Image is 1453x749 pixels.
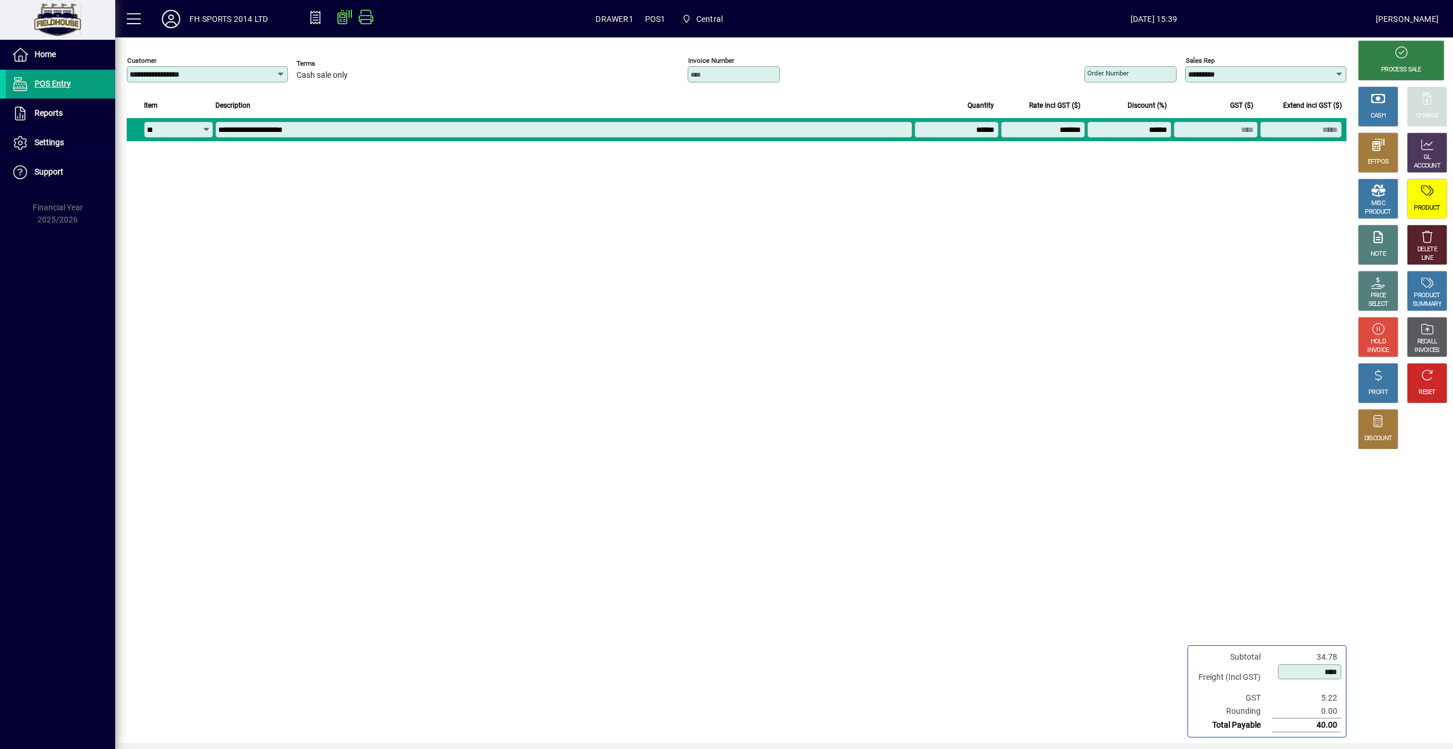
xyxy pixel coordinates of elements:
[127,56,157,65] mat-label: Customer
[1272,718,1341,732] td: 40.00
[1364,434,1392,443] div: DISCOUNT
[1414,346,1439,355] div: INVOICES
[35,79,71,88] span: POS Entry
[1365,208,1391,217] div: PRODUCT
[1193,691,1272,705] td: GST
[1272,705,1341,718] td: 0.00
[1193,705,1272,718] td: Rounding
[1381,66,1421,74] div: PROCESS SALE
[1417,245,1437,254] div: DELETE
[1376,10,1439,28] div: [PERSON_NAME]
[1424,153,1431,162] div: GL
[688,56,734,65] mat-label: Invoice number
[6,40,115,69] a: Home
[1193,718,1272,732] td: Total Payable
[1186,56,1215,65] mat-label: Sales rep
[1413,300,1441,309] div: SUMMARY
[932,10,1376,28] span: [DATE] 15:39
[1371,292,1386,300] div: PRICE
[1368,300,1388,309] div: SELECT
[6,128,115,157] a: Settings
[1193,664,1272,691] td: Freight (Incl GST)
[1371,199,1385,208] div: MISC
[35,167,63,176] span: Support
[1418,388,1436,397] div: RESET
[1371,250,1386,259] div: NOTE
[677,9,727,29] span: Central
[35,108,63,118] span: Reports
[595,10,633,28] span: DRAWER1
[1414,162,1440,171] div: ACCOUNT
[6,158,115,187] a: Support
[1087,69,1129,77] mat-label: Order number
[6,99,115,128] a: Reports
[1416,112,1439,120] div: CHARGE
[1283,99,1342,112] span: Extend incl GST ($)
[1371,112,1386,120] div: CASH
[645,10,666,28] span: POS1
[1368,158,1389,167] div: EFTPOS
[1368,388,1388,397] div: PROFIT
[1128,99,1167,112] span: Discount (%)
[1371,338,1386,346] div: HOLD
[189,10,268,28] div: FH SPORTS 2014 LTD
[153,9,189,29] button: Profile
[144,99,158,112] span: Item
[297,71,348,80] span: Cash sale only
[968,99,994,112] span: Quantity
[1230,99,1253,112] span: GST ($)
[1414,292,1440,300] div: PRODUCT
[1193,650,1272,664] td: Subtotal
[1272,650,1341,664] td: 34.78
[215,99,251,112] span: Description
[1029,99,1080,112] span: Rate incl GST ($)
[35,138,64,147] span: Settings
[1414,204,1440,213] div: PRODUCT
[696,10,723,28] span: Central
[1417,338,1437,346] div: RECALL
[1367,346,1388,355] div: INVOICE
[1421,254,1433,263] div: LINE
[35,50,56,59] span: Home
[1272,691,1341,705] td: 5.22
[297,60,366,67] span: Terms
